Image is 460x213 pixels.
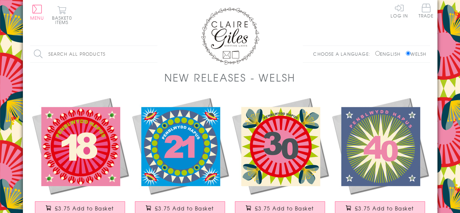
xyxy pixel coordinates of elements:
[150,46,157,62] input: Search
[30,96,130,196] img: Welsh Age 18 - Pink Circle, Happy 18th Birthday, Embellished with pompoms
[55,15,72,25] span: 0 items
[406,51,427,57] label: Welsh
[391,4,408,18] a: Log In
[52,6,72,24] button: Basket0 items
[419,4,434,19] a: Trade
[201,7,259,65] img: Claire Giles Greetings Cards
[330,96,430,196] img: Welsh Age 40 - Starburst, Happy 40th Birthday, Embellished with pompoms
[313,51,374,57] p: Choose a language:
[375,51,380,56] input: English
[375,51,404,57] label: English
[164,70,296,85] h1: New Releases - Welsh
[30,15,44,21] span: Menu
[30,46,157,62] input: Search all products
[255,205,314,212] span: £3.75 Add to Basket
[230,96,330,196] img: Welsh Age 30 - Flowers, Happy 30th Birthday, Embellished with pompoms
[130,96,230,196] img: Welsh Age 21 - Blue Circle, Happy 21st Birthday, Embellished with pompoms
[155,205,214,212] span: £3.75 Add to Basket
[355,205,414,212] span: £3.75 Add to Basket
[55,205,114,212] span: £3.75 Add to Basket
[30,5,44,20] button: Menu
[406,51,411,56] input: Welsh
[419,4,434,18] span: Trade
